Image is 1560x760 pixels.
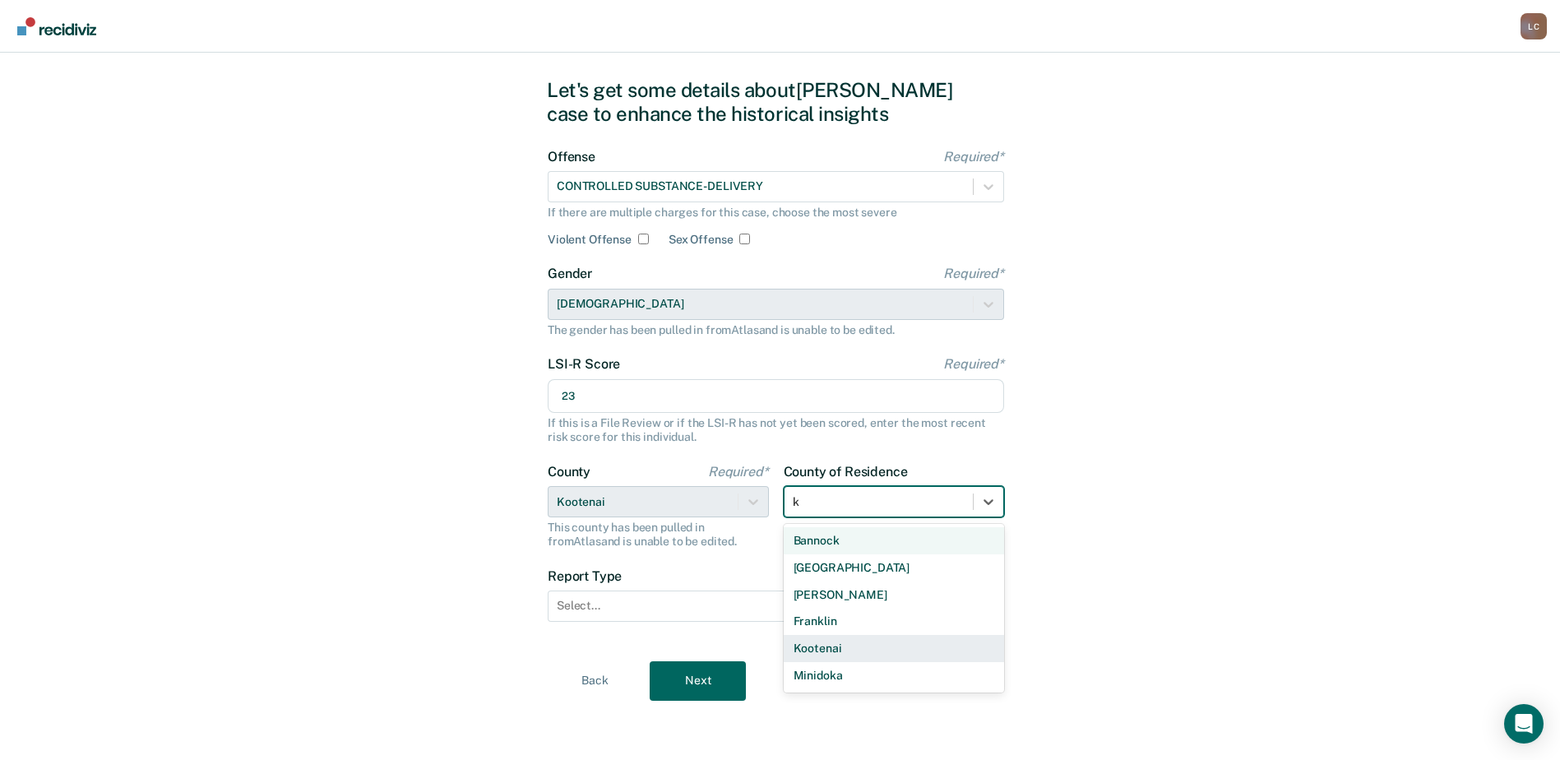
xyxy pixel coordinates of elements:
[784,464,1005,480] label: County of Residence
[943,149,1004,165] span: Required*
[708,464,769,480] span: Required*
[548,266,1004,281] label: Gender
[943,356,1004,372] span: Required*
[784,554,1005,582] div: [GEOGRAPHIC_DATA]
[548,416,1004,444] div: If this is a File Review or if the LSI-R has not yet been scored, enter the most recent risk scor...
[548,206,1004,220] div: If there are multiple charges for this case, choose the most severe
[1521,13,1547,39] div: L C
[548,323,1004,337] div: The gender has been pulled in from Atlas and is unable to be edited.
[784,582,1005,609] div: [PERSON_NAME]
[548,356,1004,372] label: LSI-R Score
[943,266,1004,281] span: Required*
[548,568,1004,584] label: Report Type
[547,661,643,701] button: Back
[784,527,1005,554] div: Bannock
[17,17,96,35] img: Recidiviz
[784,635,1005,662] div: Kootenai
[548,464,769,480] label: County
[1521,13,1547,39] button: Profile dropdown button
[650,661,746,701] button: Next
[784,608,1005,635] div: Franklin
[784,662,1005,689] div: Minidoka
[669,233,733,247] label: Sex Offense
[548,521,769,549] div: This county has been pulled in from Atlas and is unable to be edited.
[548,233,632,247] label: Violent Offense
[1504,704,1544,744] div: Open Intercom Messenger
[548,149,1004,165] label: Offense
[547,78,1013,126] div: Let's get some details about [PERSON_NAME] case to enhance the historical insights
